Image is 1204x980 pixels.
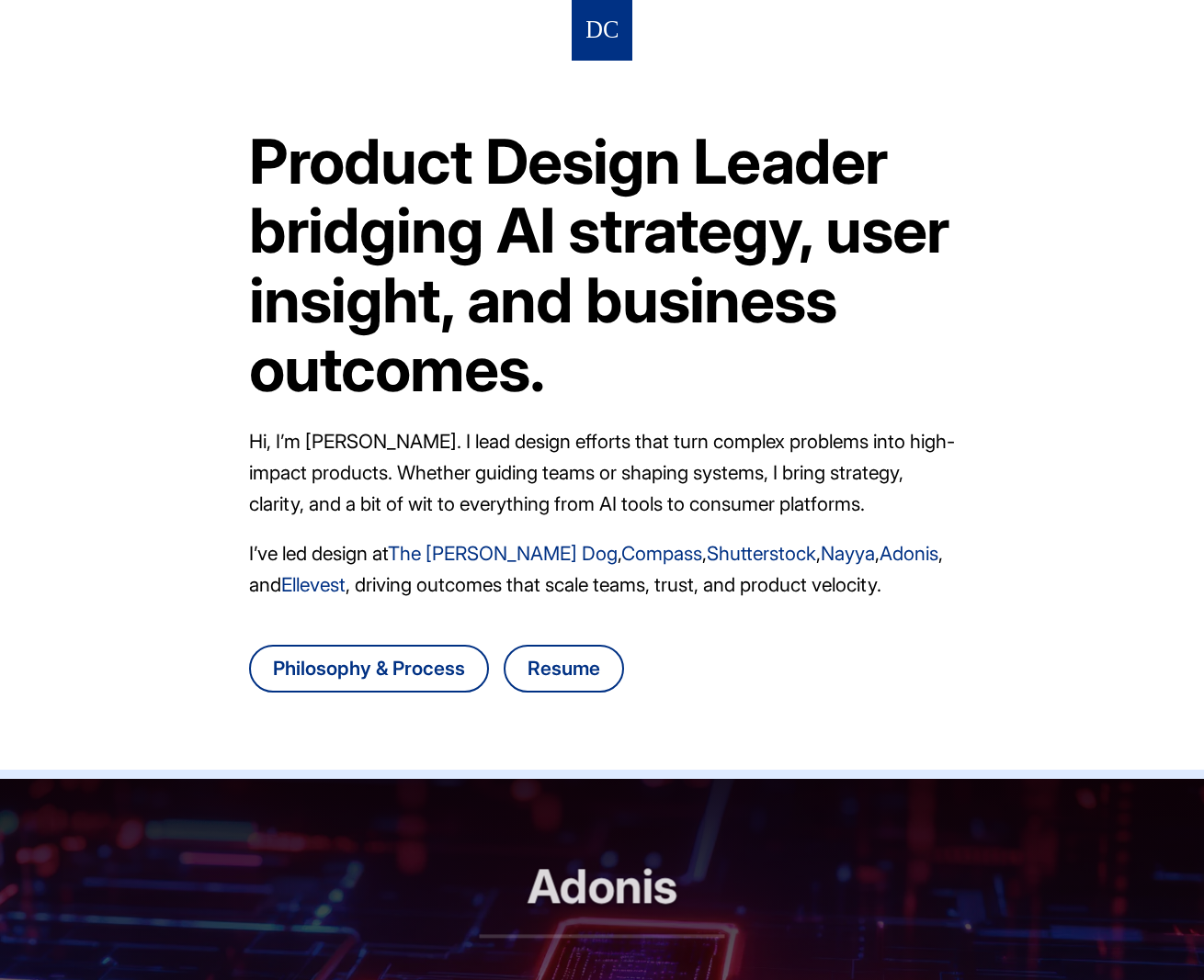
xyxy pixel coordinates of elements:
a: Go to Danny Chang's design philosophy and process page [249,645,489,693]
a: Download Danny Chang's resume as a PDF file [504,645,624,693]
a: The [PERSON_NAME] Dog [388,542,618,565]
p: I’ve led design at , , , , , and , driving outcomes that scale teams, trust, and product velocity. [249,538,955,601]
a: Ellevest [281,573,346,596]
a: Nayya [821,542,875,565]
h1: Product Design Leader bridging AI strategy, user insight, and business outcomes. [249,127,955,404]
a: Adonis [880,542,938,565]
p: Hi, I’m [PERSON_NAME]. I lead design efforts that turn complex problems into high-impact products... [249,426,955,520]
h2: Adonis [480,860,725,938]
img: Logo [586,14,618,48]
a: Shutterstock [707,542,816,565]
a: Compass [621,542,702,565]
